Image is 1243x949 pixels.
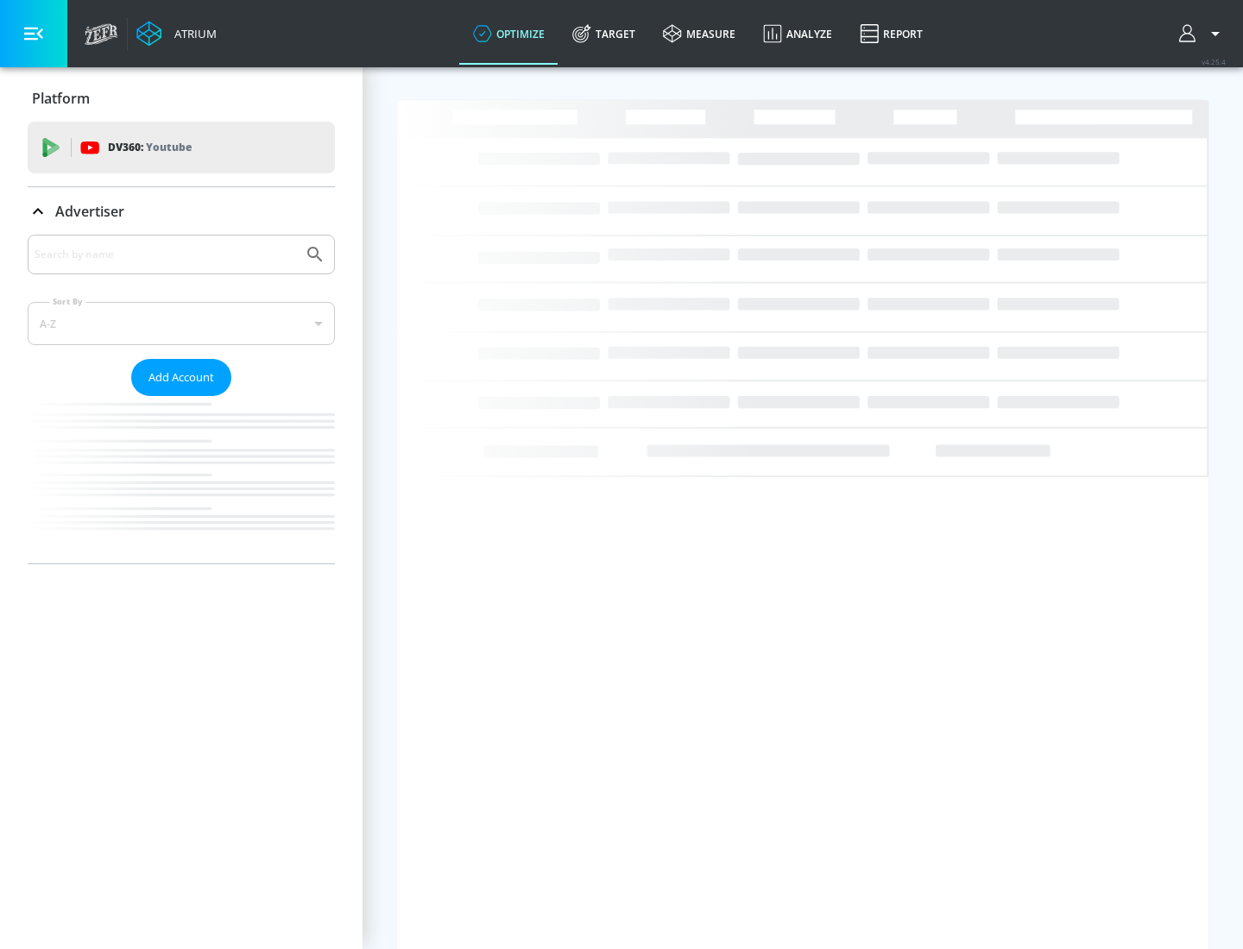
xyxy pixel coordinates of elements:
[749,3,846,65] a: Analyze
[108,138,192,157] p: DV360:
[35,243,296,266] input: Search by name
[28,302,335,345] div: A-Z
[28,187,335,236] div: Advertiser
[649,3,749,65] a: measure
[28,235,335,563] div: Advertiser
[49,296,86,307] label: Sort By
[32,89,90,108] p: Platform
[148,368,214,387] span: Add Account
[136,21,217,47] a: Atrium
[459,3,558,65] a: optimize
[131,359,231,396] button: Add Account
[28,74,335,123] div: Platform
[55,202,124,221] p: Advertiser
[28,396,335,563] nav: list of Advertiser
[146,138,192,156] p: Youtube
[167,26,217,41] div: Atrium
[846,3,937,65] a: Report
[1202,57,1226,66] span: v 4.25.4
[28,122,335,173] div: DV360: Youtube
[558,3,649,65] a: Target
